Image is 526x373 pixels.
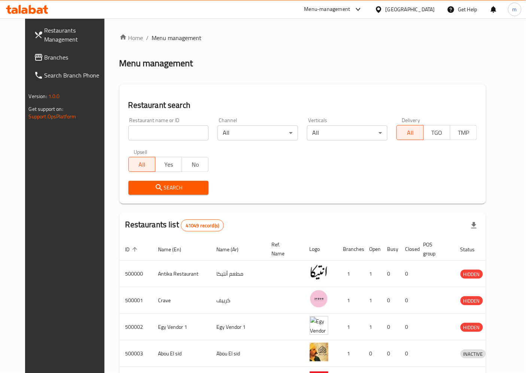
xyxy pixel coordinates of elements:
[125,219,224,231] h2: Restaurants list
[310,289,328,308] img: Crave
[460,297,483,305] span: HIDDEN
[304,5,350,14] div: Menu-management
[211,314,266,340] td: Egy Vendor 1
[399,340,417,367] td: 0
[155,157,182,172] button: Yes
[128,181,209,195] button: Search
[381,238,399,261] th: Busy
[152,33,202,42] span: Menu management
[152,261,211,287] td: Antika Restaurant
[181,219,224,231] div: Total records count
[211,340,266,367] td: Abou El sid
[29,112,76,121] a: Support.OpsPlatform
[399,238,417,261] th: Closed
[134,183,203,192] span: Search
[423,240,446,258] span: POS group
[460,323,483,332] span: HIDDEN
[48,91,60,101] span: 1.0.0
[337,287,364,314] td: 1
[337,238,364,261] th: Branches
[427,127,447,138] span: TGO
[364,238,381,261] th: Open
[307,125,387,140] div: All
[460,350,486,358] span: INACTIVE
[460,323,483,332] div: HIDDEN
[152,287,211,314] td: Crave
[152,340,211,367] td: Abou El sid
[450,125,477,140] button: TMP
[152,314,211,340] td: Egy Vendor 1
[132,159,152,170] span: All
[460,270,483,279] div: HIDDEN
[128,100,477,111] h2: Restaurant search
[119,287,152,314] td: 500001
[28,66,113,84] a: Search Branch Phone
[128,157,155,172] button: All
[217,245,249,254] span: Name (Ar)
[119,57,193,69] h2: Menu management
[134,149,148,155] label: Upsell
[364,314,381,340] td: 1
[513,5,517,13] span: m
[119,33,486,42] nav: breadcrumb
[119,261,152,287] td: 500000
[128,125,209,140] input: Search for restaurant name or ID..
[460,270,483,279] span: HIDDEN
[119,340,152,367] td: 500003
[400,127,420,138] span: All
[45,71,107,80] span: Search Branch Phone
[399,287,417,314] td: 0
[310,263,328,282] img: Antika Restaurant
[381,287,399,314] td: 0
[158,245,191,254] span: Name (En)
[28,48,113,66] a: Branches
[337,314,364,340] td: 1
[423,125,450,140] button: TGO
[364,287,381,314] td: 1
[211,287,266,314] td: كرييف
[146,33,149,42] li: /
[181,222,224,229] span: 41049 record(s)
[460,245,485,254] span: Status
[29,104,63,114] span: Get support on:
[381,261,399,287] td: 0
[381,340,399,367] td: 0
[399,314,417,340] td: 0
[386,5,435,13] div: [GEOGRAPHIC_DATA]
[218,125,298,140] div: All
[399,261,417,287] td: 0
[364,261,381,287] td: 1
[465,216,483,234] div: Export file
[381,314,399,340] td: 0
[29,91,47,101] span: Version:
[28,21,113,48] a: Restaurants Management
[185,159,206,170] span: No
[45,53,107,62] span: Branches
[119,314,152,340] td: 500002
[310,316,328,335] img: Egy Vendor 1
[45,26,107,44] span: Restaurants Management
[182,157,209,172] button: No
[364,340,381,367] td: 0
[337,261,364,287] td: 1
[396,125,423,140] button: All
[211,261,266,287] td: مطعم أنتيكا
[158,159,179,170] span: Yes
[119,33,143,42] a: Home
[337,340,364,367] td: 1
[304,238,337,261] th: Logo
[402,118,420,123] label: Delivery
[272,240,295,258] span: Ref. Name
[310,343,328,361] img: Abou El sid
[453,127,474,138] span: TMP
[125,245,140,254] span: ID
